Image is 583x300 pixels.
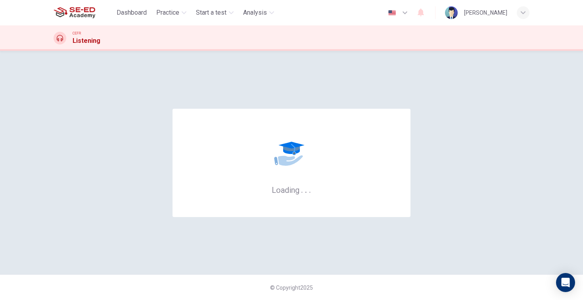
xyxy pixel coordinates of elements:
[193,6,237,20] button: Start a test
[73,36,100,46] h1: Listening
[464,8,507,17] div: [PERSON_NAME]
[240,6,277,20] button: Analysis
[243,8,267,17] span: Analysis
[54,5,113,21] a: SE-ED Academy logo
[73,31,81,36] span: CEFR
[54,5,95,21] img: SE-ED Academy logo
[117,8,147,17] span: Dashboard
[272,185,311,195] h6: Loading
[156,8,179,17] span: Practice
[153,6,190,20] button: Practice
[309,183,311,196] h6: .
[556,273,575,292] div: Open Intercom Messenger
[305,183,307,196] h6: .
[301,183,303,196] h6: .
[445,6,458,19] img: Profile picture
[387,10,397,16] img: en
[196,8,226,17] span: Start a test
[113,6,150,20] button: Dashboard
[270,285,313,291] span: © Copyright 2025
